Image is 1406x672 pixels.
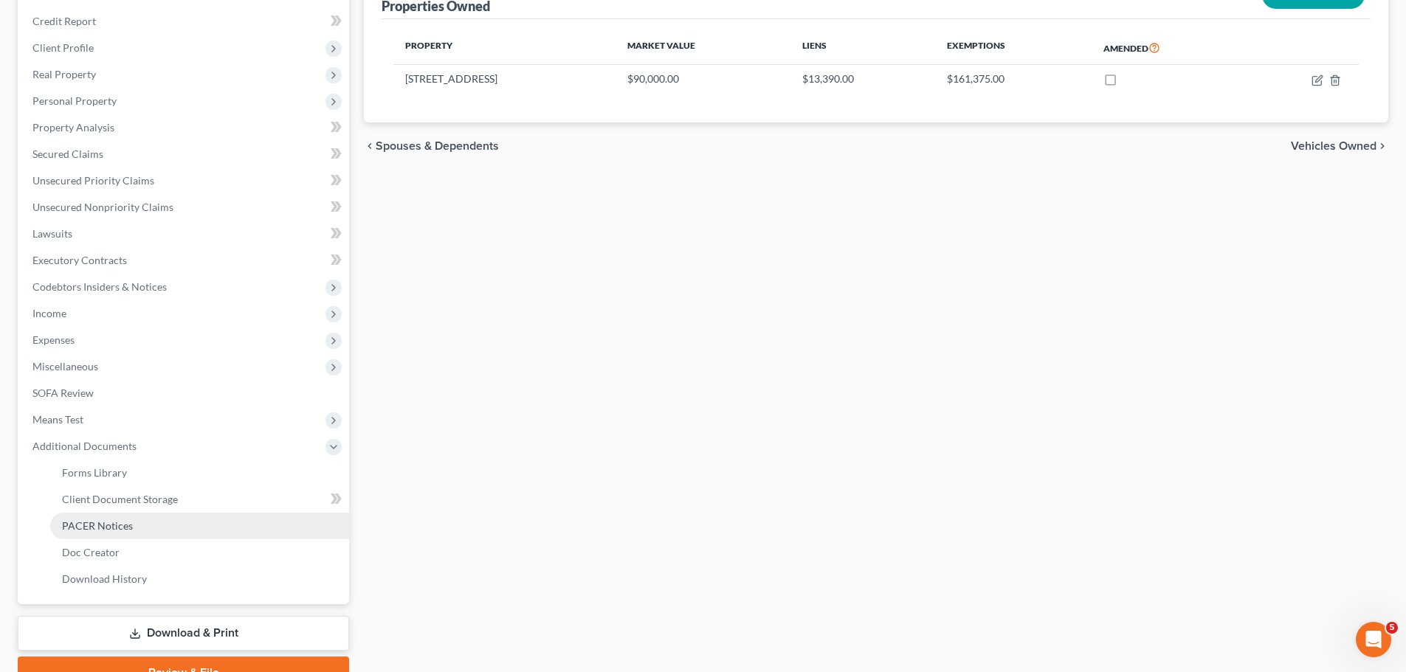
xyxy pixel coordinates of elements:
a: Doc Creator [50,539,349,566]
th: Market Value [616,31,790,65]
span: Forms Library [62,466,127,479]
span: Unsecured Nonpriority Claims [32,201,173,213]
span: Executory Contracts [32,254,127,266]
span: 5 [1386,622,1398,634]
iframe: Intercom live chat [1356,622,1391,657]
a: Unsecured Nonpriority Claims [21,194,349,221]
th: Exemptions [935,31,1092,65]
th: Amended [1092,31,1246,65]
span: Download History [62,572,147,585]
th: Property [393,31,616,65]
span: Lawsuits [32,227,72,240]
span: Real Property [32,68,96,80]
span: Income [32,307,66,319]
a: Download & Print [18,616,349,651]
span: Doc Creator [62,546,120,558]
a: Forms Library [50,460,349,486]
span: Unsecured Priority Claims [32,174,154,187]
span: Expenses [32,333,75,346]
a: PACER Notices [50,513,349,539]
a: Unsecured Priority Claims [21,167,349,194]
span: Miscellaneous [32,360,98,373]
span: Means Test [32,413,83,426]
span: Vehicles Owned [1291,140,1376,152]
a: Executory Contracts [21,247,349,274]
span: Additional Documents [32,440,137,452]
span: Secured Claims [32,148,103,160]
span: PACER Notices [62,519,133,532]
span: Credit Report [32,15,96,27]
a: Lawsuits [21,221,349,247]
a: Secured Claims [21,141,349,167]
span: Client Profile [32,41,94,54]
td: [STREET_ADDRESS] [393,65,616,93]
span: Codebtors Insiders & Notices [32,280,167,293]
th: Liens [790,31,934,65]
i: chevron_right [1376,140,1388,152]
td: $90,000.00 [616,65,790,93]
span: Client Document Storage [62,493,178,505]
span: Spouses & Dependents [376,140,499,152]
a: Property Analysis [21,114,349,141]
td: $161,375.00 [935,65,1092,93]
span: Property Analysis [32,121,114,134]
td: $13,390.00 [790,65,934,93]
button: chevron_left Spouses & Dependents [364,140,499,152]
span: Personal Property [32,94,117,107]
i: chevron_left [364,140,376,152]
a: SOFA Review [21,380,349,406]
a: Client Document Storage [50,486,349,513]
a: Credit Report [21,8,349,35]
button: Vehicles Owned chevron_right [1291,140,1388,152]
span: SOFA Review [32,387,94,399]
a: Download History [50,566,349,592]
